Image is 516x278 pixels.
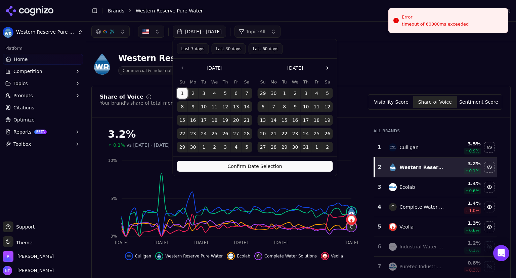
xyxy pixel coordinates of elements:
[13,104,34,111] span: Citations
[377,263,382,271] div: 7
[3,139,83,149] button: Toolbox
[268,101,279,112] button: Monday, July 7th, 2025, selected
[220,88,231,99] button: Thursday, June 5th, 2025, selected
[155,240,168,245] tspan: [DATE]
[469,208,479,213] span: 1.0 %
[484,142,495,153] button: Hide culligan data
[484,182,495,193] button: Hide ecolab data
[449,240,481,246] div: 1.2 %
[13,80,28,87] span: Topics
[374,257,497,277] tr: 7puretec industrial waterPuretec Industrial Water0.8%0.3%Show puretec industrial water data
[377,203,382,211] div: 4
[484,221,495,232] button: Hide veolia data
[108,7,449,14] nav: breadcrumb
[321,252,343,260] button: Hide veolia data
[199,88,209,99] button: Tuesday, June 3rd, 2025, selected
[234,240,248,245] tspan: [DATE]
[389,183,397,191] img: ecolab
[3,266,54,275] button: Open user button
[118,53,250,64] div: Western Reserve Pure Water
[449,180,481,187] div: 1.4 %
[331,253,343,259] span: Veolia
[13,92,33,99] span: Prompts
[3,66,83,77] button: Competition
[322,88,333,99] button: Saturday, July 5th, 2025, selected
[242,88,252,99] button: Saturday, June 7th, 2025, selected
[399,164,444,171] div: Western Reserve Pure Water
[279,79,290,85] th: Tuesday
[374,138,497,158] tr: 1culliganCulligan3.5%0.9%Hide culligan data
[188,142,199,152] button: Monday, June 30th, 2025, selected
[3,27,13,38] img: Western Reserve Pure Water
[374,197,497,217] tr: 4CComplete Water Solutions1.4%1.0%Hide complete water solutions data
[199,115,209,126] button: Tuesday, June 17th, 2025, selected
[374,217,497,237] tr: 5veoliaVeolia1.3%0.6%Hide veolia data
[111,196,117,201] tspan: 5%
[177,43,209,54] button: Last 7 days
[242,142,252,152] button: Saturday, July 5th, 2025, selected
[449,220,481,227] div: 1.3 %
[378,163,382,171] div: 2
[13,129,32,135] span: Reports
[258,79,333,152] table: July 2025
[118,66,230,75] span: Commercial & Industrial Water Treatment Solutions
[389,243,397,251] img: industrial water solutions
[258,88,268,99] button: Sunday, June 29th, 2025, selected
[377,143,382,151] div: 1
[220,101,231,112] button: Thursday, June 12th, 2025, selected
[389,143,397,151] img: culligan
[3,43,83,54] div: Platform
[484,162,495,173] button: Hide western reserve pure water data
[399,204,444,210] div: Complete Water Solutions
[279,115,290,126] button: Tuesday, July 15th, 2025, selected
[188,115,199,126] button: Monday, June 16th, 2025, selected
[173,26,226,38] button: [DATE] - [DATE]
[165,253,223,259] span: Western Reserve Pure Water
[469,188,479,194] span: 0.6 %
[108,128,360,140] div: 3.2%
[211,43,246,54] button: Last 30 days
[399,263,444,270] div: Puretec Industrial Water
[188,79,199,85] th: Monday
[322,101,333,112] button: Saturday, July 12th, 2025, selected
[177,63,188,73] button: Go to the Previous Month
[177,79,188,85] th: Sunday
[469,268,479,273] span: 0.3 %
[399,223,414,230] div: Veolia
[220,115,231,126] button: Thursday, June 19th, 2025, selected
[374,128,497,134] div: All Brands
[135,253,152,259] span: Culligan
[16,29,75,35] span: Western Reserve Pure Water
[3,266,12,275] img: Nate Tower
[258,142,268,152] button: Sunday, July 27th, 2025, selected
[209,115,220,126] button: Wednesday, June 18th, 2025, selected
[469,248,479,253] span: 0.1 %
[268,128,279,139] button: Monday, July 21st, 2025, selected
[13,68,42,75] span: Competition
[34,130,47,134] span: BETA
[220,142,231,152] button: Thursday, July 3rd, 2025, selected
[258,101,268,112] button: Sunday, July 6th, 2025, selected
[402,21,469,27] div: timeout of 60000ms exceeded
[3,114,83,125] a: Optimize
[237,253,250,259] span: Ecolab
[268,115,279,126] button: Monday, July 14th, 2025, selected
[157,253,162,259] img: western reserve pure water
[100,100,185,106] div: Your brand's share of total mentions
[311,101,322,112] button: Friday, July 11th, 2025, selected
[484,261,495,272] button: Show puretec industrial water data
[177,128,188,139] button: Sunday, June 22nd, 2025, selected
[268,88,279,99] button: Monday, June 30th, 2025, selected
[301,79,311,85] th: Thursday
[209,79,220,85] th: Wednesday
[469,168,479,174] span: 0.1 %
[125,252,152,260] button: Hide culligan data
[311,88,322,99] button: Friday, July 4th, 2025, selected
[377,243,382,251] div: 6
[3,54,83,65] a: Home
[290,101,301,112] button: Wednesday, July 9th, 2025, selected
[290,142,301,152] button: Wednesday, July 30th, 2025, selected
[322,115,333,126] button: Saturday, July 19th, 2025, selected
[199,142,209,152] button: Tuesday, July 1st, 2025, selected
[127,142,170,148] span: vs [DATE] - [DATE]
